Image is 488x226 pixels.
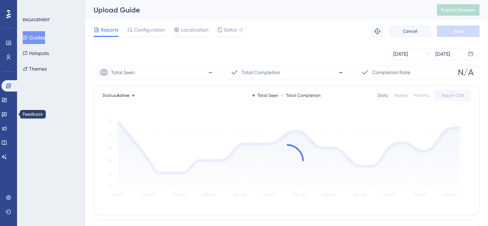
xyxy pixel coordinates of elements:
[253,93,278,98] div: Total Seen
[181,26,209,34] span: Localization
[23,17,50,23] div: ENGAGEMENT
[441,7,475,13] span: Publish Changes
[372,68,410,77] span: Completion Rate
[102,93,129,98] span: Status:
[393,50,408,58] div: [DATE]
[208,67,212,78] span: -
[281,93,321,98] div: Total Completion
[134,26,165,34] span: Configuration
[403,28,417,34] span: Cancel
[339,67,343,78] span: -
[224,26,237,34] span: Editor
[23,47,49,60] button: Hotspots
[101,26,118,34] span: Reports
[94,5,419,15] div: Upload Guide
[23,31,45,44] button: Guides
[378,93,388,98] div: Daily
[389,26,431,37] button: Cancel
[453,28,463,34] span: Save
[437,26,479,37] button: Save
[414,93,429,98] div: Monthly
[394,93,408,98] div: Weekly
[458,67,473,78] span: N/A
[436,50,450,58] div: [DATE]
[111,68,135,77] span: Total Seen
[435,90,471,101] button: Export CSV
[437,4,479,16] button: Publish Changes
[117,93,129,98] span: Active
[442,93,464,98] span: Export CSV
[242,68,280,77] span: Total Completion
[23,62,47,75] button: Themes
